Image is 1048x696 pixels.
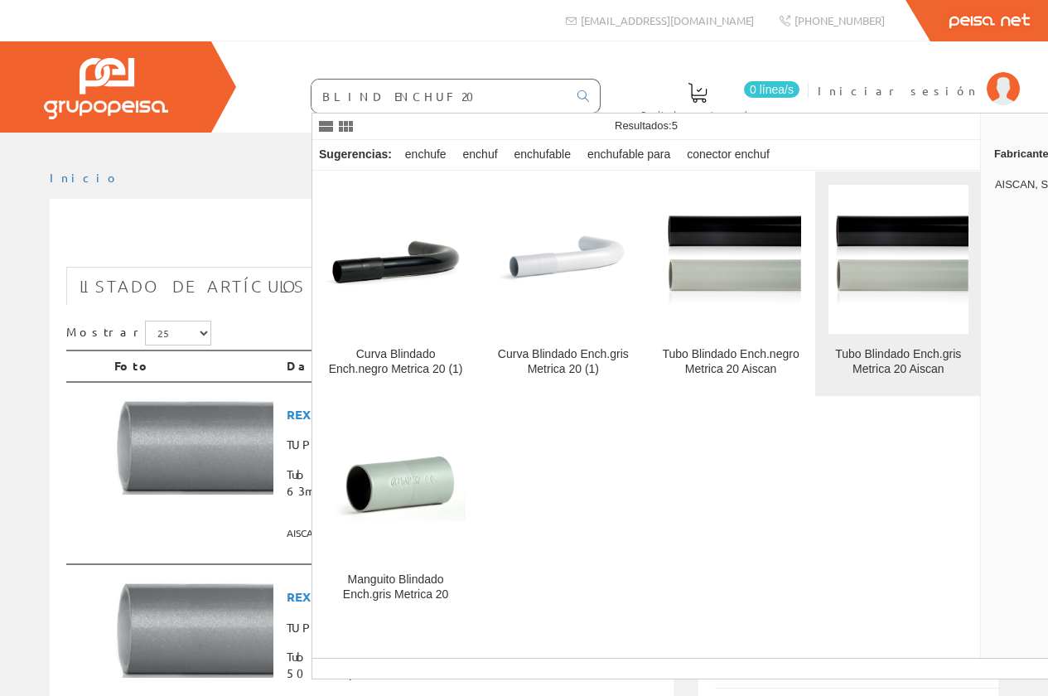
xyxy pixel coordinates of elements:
img: Manguito Blindado Ench.gris Metrica 20 [326,449,466,521]
input: Buscar ... [312,80,567,113]
th: Foto [108,350,280,382]
div: Sugerencias: [312,143,395,167]
div: enchufe [398,140,453,170]
th: Datos [280,350,657,382]
a: Tubo Blindado Ench.negro Metrica 20 Aiscan Tubo Blindado Ench.negro Metrica 20 Aiscan [647,172,814,396]
span: REXAE63 [287,399,650,430]
div: conector enchuf [680,140,776,170]
div: Tubo Blindado Ench.negro Metrica 20 Aiscan [660,347,800,377]
img: Curva Blindado Ench.negro Metrica 20 (1) [326,226,466,292]
a: Manguito Blindado Ench.gris Metrica 20 Manguito Blindado Ench.gris Metrica 20 [312,397,479,621]
span: AISCAN, S.L. [287,520,650,547]
span: [PHONE_NUMBER] [794,13,885,27]
img: Curva Blindado Ench.gris Metrica 20 (1) [493,231,633,288]
a: Curva Blindado Ench.gris Metrica 20 (1) Curva Blindado Ench.gris Metrica 20 (1) [480,172,646,396]
span: Tubo rigido gris enchufable Rexa 63mm para exterior Aiscan [287,460,650,506]
div: Tubo Blindado Ench.gris Metrica 20 Aiscan [828,347,968,377]
a: Curva Blindado Ench.negro Metrica 20 (1) Curva Blindado Ench.negro Metrica 20 (1) [312,172,479,396]
img: Foto artículo Tubo rigido gris enchufable Rexa 50mm para exterior Aiscan (192x115.71428571429) [114,582,273,678]
span: Tubo rigido gris enchufable Rexa 50mm para exterior Aiscan [287,642,650,689]
span: 5 [672,119,678,132]
img: Foto artículo Tubo rigido gris enchufable Rexa 63mm para exterior Aiscan (192x115.71428571429) [114,399,273,495]
span: Resultados: [615,119,678,132]
span: [EMAIL_ADDRESS][DOMAIN_NAME] [581,13,754,27]
div: Manguito Blindado Ench.gris Metrica 20 [326,573,466,602]
h1: tubo rigido [66,225,657,259]
div: Curva Blindado Ench.negro Metrica 20 (1) [326,347,466,377]
select: Mostrar [145,321,211,346]
div: enchufable [507,140,577,170]
a: Listado de artículos [66,267,319,306]
a: Iniciar sesión [818,69,1020,85]
div: enchuf [456,140,505,170]
a: Tubo Blindado Ench.gris Metrica 20 Aiscan Tubo Blindado Ench.gris Metrica 20 Aiscan [815,172,982,396]
span: TUPL1705 [287,430,650,460]
img: Tubo Blindado Ench.negro Metrica 20 Aiscan [660,212,800,307]
span: 0 línea/s [744,81,799,98]
img: Grupo Peisa [44,58,168,119]
label: Mostrar [66,321,211,346]
a: Inicio [50,170,120,185]
span: Pedido actual [641,106,754,123]
span: Iniciar sesión [818,82,978,99]
span: REXAE50 [287,582,650,612]
img: Tubo Blindado Ench.gris Metrica 20 Aiscan [828,212,968,307]
span: TUPL1704 [287,613,650,643]
div: enchufable para [581,140,677,170]
div: Curva Blindado Ench.gris Metrica 20 (1) [493,347,633,377]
